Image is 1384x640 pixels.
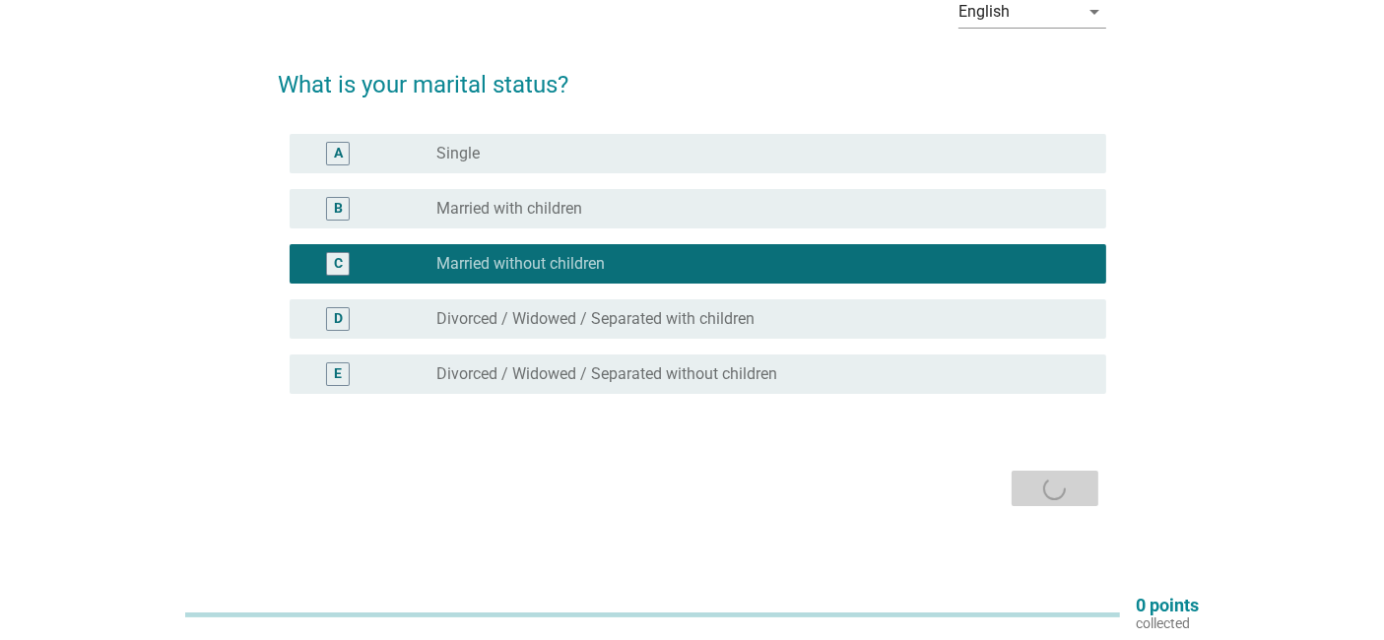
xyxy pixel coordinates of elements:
[1136,614,1199,632] p: collected
[436,199,582,219] label: Married with children
[1136,597,1199,614] p: 0 points
[334,144,343,164] div: A
[436,254,605,274] label: Married without children
[334,309,343,330] div: D
[278,47,1106,102] h2: What is your marital status?
[958,3,1010,21] div: English
[436,144,480,163] label: Single
[334,254,343,275] div: C
[436,364,777,384] label: Divorced / Widowed / Separated without children
[334,199,343,220] div: B
[334,364,342,385] div: E
[436,309,755,329] label: Divorced / Widowed / Separated with children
